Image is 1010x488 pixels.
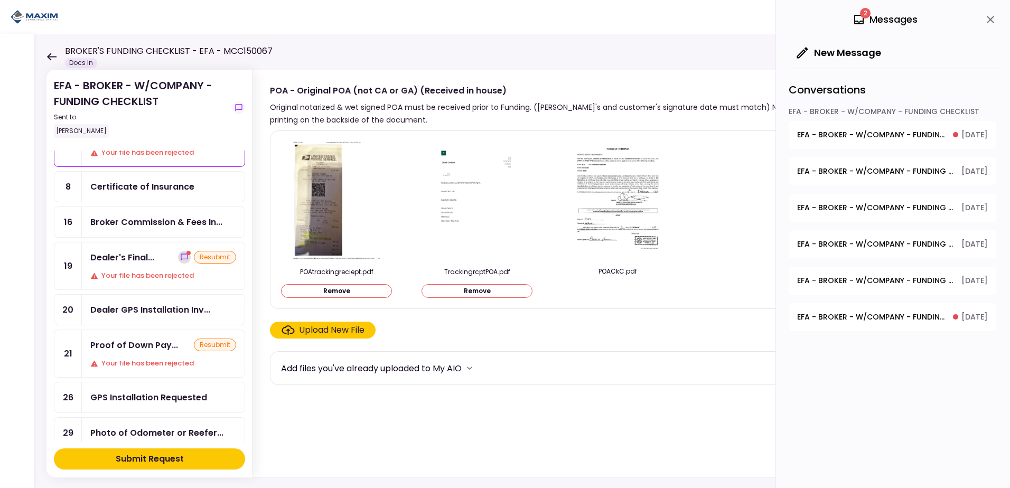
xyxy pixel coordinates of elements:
[90,147,236,158] div: Your file has been rejected
[232,101,245,114] button: show-messages
[54,112,228,122] div: Sent to:
[797,202,954,213] span: EFA - BROKER - W/COMPANY - FUNDING CHECKLIST - Proof of Down Payment 1
[797,166,954,177] span: EFA - BROKER - W/COMPANY - FUNDING CHECKLIST - Title Application
[562,267,673,276] div: POACkC.pdf
[789,194,996,222] button: open-conversation
[281,284,392,298] button: Remove
[90,358,236,369] div: Your file has been rejected
[54,294,245,325] a: 20Dealer GPS Installation Invoice
[797,129,946,140] span: EFA - BROKER - W/COMPANY - FUNDING CHECKLIST - GPS #2 Installed & Pinged
[797,275,954,286] span: EFA - BROKER - W/COMPANY - FUNDING CHECKLIST - Dealer's Final Invoice
[54,207,82,237] div: 16
[789,267,996,295] button: open-conversation
[54,330,82,377] div: 21
[90,270,236,281] div: Your file has been rejected
[789,303,996,331] button: open-conversation
[860,8,871,18] span: 2
[789,157,996,185] button: open-conversation
[54,124,109,138] div: [PERSON_NAME]
[54,171,245,202] a: 8Certificate of Insurance
[194,339,236,351] div: resubmit
[961,239,988,250] span: [DATE]
[90,391,207,404] div: GPS Installation Requested
[961,166,988,177] span: [DATE]
[90,251,154,264] div: Dealer's Final Invoice
[54,382,82,412] div: 26
[90,180,194,193] div: Certificate of Insurance
[54,330,245,378] a: 21Proof of Down Payment 1resubmitYour file has been rejected
[961,129,988,140] span: [DATE]
[299,324,364,336] div: Upload New File
[961,312,988,323] span: [DATE]
[270,101,904,126] div: Original notarized & wet signed POA must be received prior to Funding. ([PERSON_NAME]'s and custo...
[90,303,210,316] div: Dealer GPS Installation Invoice
[116,453,184,465] div: Submit Request
[54,418,82,448] div: 29
[65,45,273,58] h1: BROKER'S FUNDING CHECKLIST - EFA - MCC150067
[54,417,245,448] a: 29Photo of Odometer or Reefer hours
[65,58,97,68] div: Docs In
[90,426,223,439] div: Photo of Odometer or Reefer hours
[54,382,245,413] a: 26GPS Installation Requested
[462,360,478,376] button: more
[422,284,532,298] button: Remove
[54,242,82,289] div: 19
[90,215,222,229] div: Broker Commission & Fees Invoice
[11,9,58,25] img: Partner icon
[178,251,191,264] button: show-messages
[54,172,82,202] div: 8
[54,242,245,290] a: 19Dealer's Final Invoiceshow-messagesresubmitYour file has been rejected
[789,39,890,67] button: New Message
[54,448,245,470] button: Submit Request
[789,121,996,149] button: open-conversation
[961,202,988,213] span: [DATE]
[797,312,946,323] span: EFA - BROKER - W/COMPANY - FUNDING CHECKLIST - Proof of Company FEIN
[789,230,996,258] button: open-conversation
[797,239,954,250] span: EFA - BROKER - W/COMPANY - FUNDING CHECKLIST - Company Articles
[90,339,178,352] div: Proof of Down Payment 1
[194,251,236,264] div: resubmit
[961,275,988,286] span: [DATE]
[853,12,918,27] div: Messages
[789,106,996,121] div: EFA - BROKER - W/COMPANY - FUNDING CHECKLIST
[270,322,376,339] span: Click here to upload the required document
[422,267,532,277] div: TrackingrcptPOA.pdf
[281,362,462,375] div: Add files you've already uploaded to My AIO
[54,295,82,325] div: 20
[54,78,228,138] div: EFA - BROKER - W/COMPANY - FUNDING CHECKLIST
[281,267,392,277] div: POAtrackingreciept.pdf
[54,207,245,238] a: 16Broker Commission & Fees Invoice
[253,70,989,477] div: POA - Original POA (not CA or GA) (Received in house)Original notarized & wet signed POA must be ...
[270,84,904,97] div: POA - Original POA (not CA or GA) (Received in house)
[981,11,999,29] button: close
[789,69,999,106] div: Conversations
